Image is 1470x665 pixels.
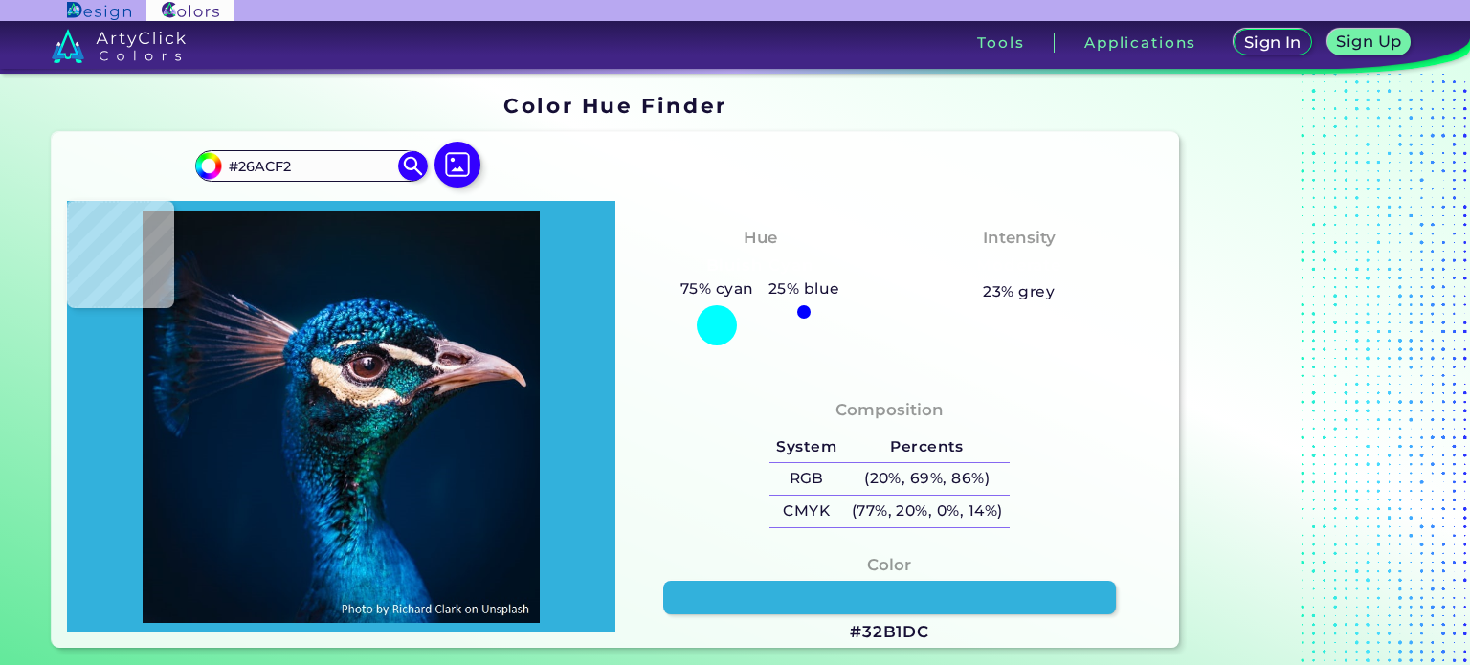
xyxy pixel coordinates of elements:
[222,153,400,179] input: type color..
[67,2,131,20] img: ArtyClick Design logo
[983,224,1056,252] h4: Intensity
[1084,35,1196,50] h3: Applications
[1245,35,1300,51] h5: Sign In
[850,621,929,644] h3: #32B1DC
[769,432,844,463] h5: System
[698,255,822,277] h3: Bluish Cyan
[744,224,777,252] h4: Hue
[769,496,844,527] h5: CMYK
[867,551,911,579] h4: Color
[969,255,1070,277] h3: Moderate
[844,432,1010,463] h5: Percents
[398,151,427,180] img: icon search
[77,211,606,624] img: img_pavlin.jpg
[1187,87,1426,656] iframe: Advertisement
[761,277,847,301] h5: 25% blue
[844,496,1010,527] h5: (77%, 20%, 0%, 14%)
[844,463,1010,495] h5: (20%, 69%, 86%)
[1236,30,1309,55] a: Sign In
[769,463,844,495] h5: RGB
[835,396,944,424] h4: Composition
[1329,30,1409,55] a: Sign Up
[983,279,1055,304] h5: 23% grey
[503,91,726,120] h1: Color Hue Finder
[52,29,187,63] img: logo_artyclick_colors_white.svg
[434,142,480,188] img: icon picture
[977,35,1024,50] h3: Tools
[1338,34,1400,50] h5: Sign Up
[673,277,761,301] h5: 75% cyan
